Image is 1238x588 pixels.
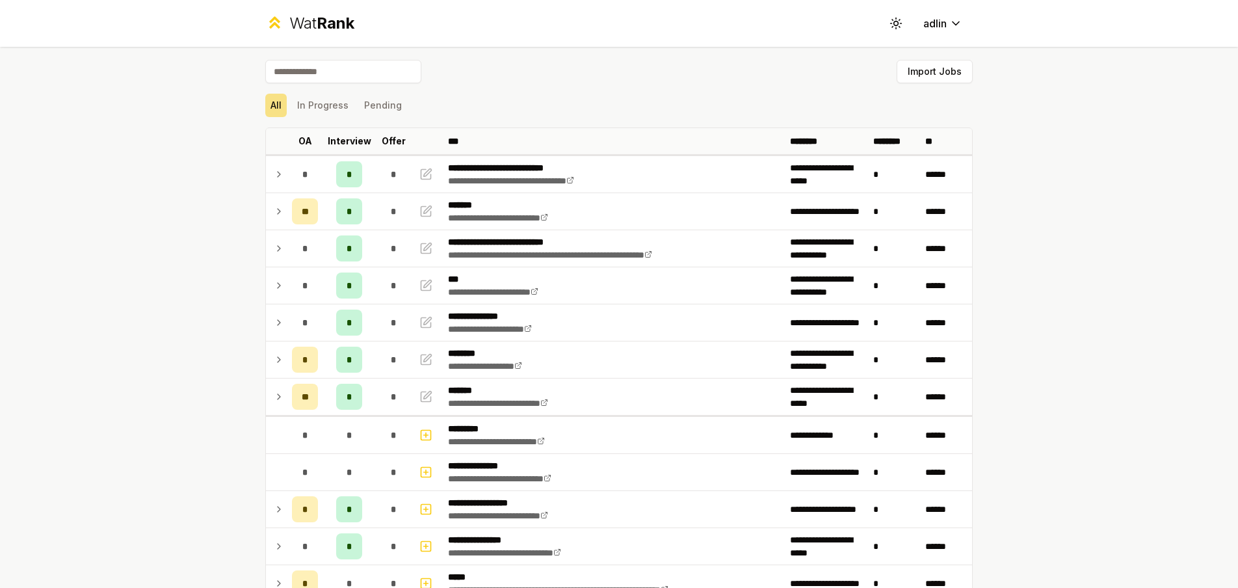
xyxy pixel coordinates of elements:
button: adlin [913,12,973,35]
div: Wat [289,13,354,34]
button: In Progress [292,94,354,117]
button: All [265,94,287,117]
p: Offer [382,135,406,148]
a: WatRank [265,13,354,34]
button: Import Jobs [897,60,973,83]
span: Rank [317,14,354,33]
span: adlin [923,16,947,31]
button: Pending [359,94,407,117]
p: OA [298,135,312,148]
p: Interview [328,135,371,148]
